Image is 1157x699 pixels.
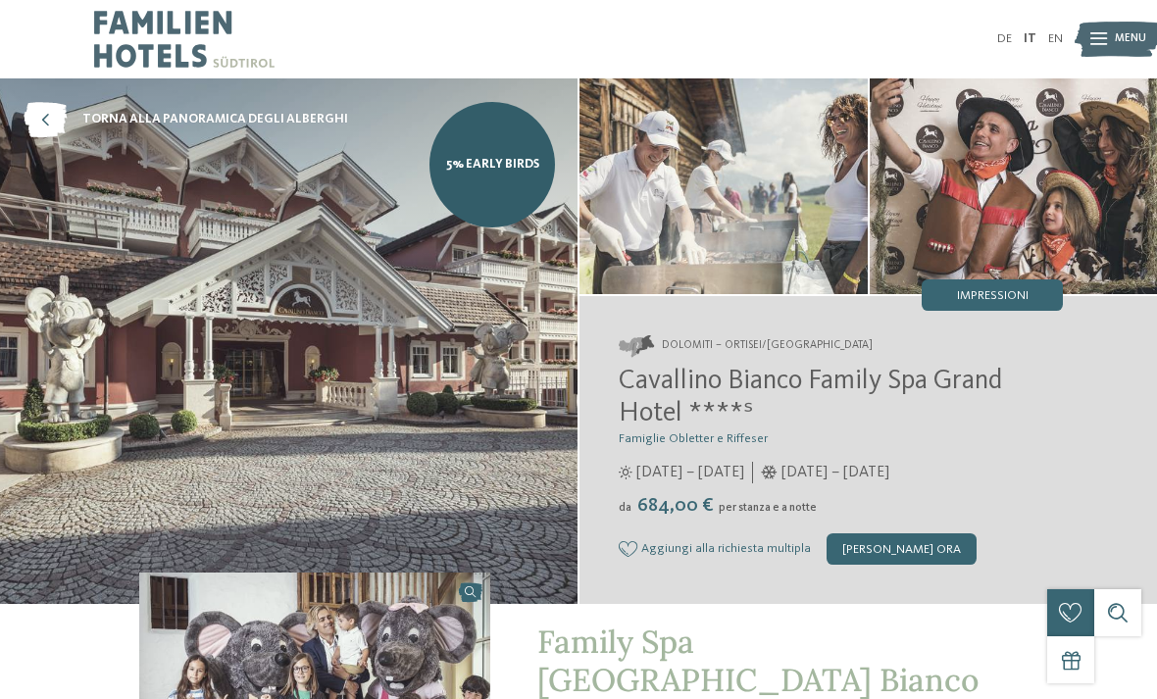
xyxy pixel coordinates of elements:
[1115,31,1146,47] span: Menu
[781,462,889,483] span: [DATE] – [DATE]
[997,32,1012,45] a: DE
[82,111,348,128] span: torna alla panoramica degli alberghi
[429,102,555,227] a: 5% Early Birds
[957,290,1029,303] span: Impressioni
[662,338,873,354] span: Dolomiti – Ortisei/[GEOGRAPHIC_DATA]
[619,466,632,479] i: Orari d'apertura estate
[636,462,744,483] span: [DATE] – [DATE]
[761,466,778,479] i: Orari d'apertura inverno
[827,533,977,565] div: [PERSON_NAME] ora
[619,432,768,445] span: Famiglie Obletter e Riffeser
[446,156,539,174] span: 5% Early Birds
[633,496,717,516] span: 684,00 €
[24,102,348,137] a: torna alla panoramica degli alberghi
[619,368,1002,428] span: Cavallino Bianco Family Spa Grand Hotel ****ˢ
[579,78,868,294] img: Nel family hotel a Ortisei i vostri desideri diventeranno realtà
[719,502,817,514] span: per stanza e a notte
[1024,32,1036,45] a: IT
[1048,32,1063,45] a: EN
[619,502,631,514] span: da
[641,542,811,556] span: Aggiungi alla richiesta multipla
